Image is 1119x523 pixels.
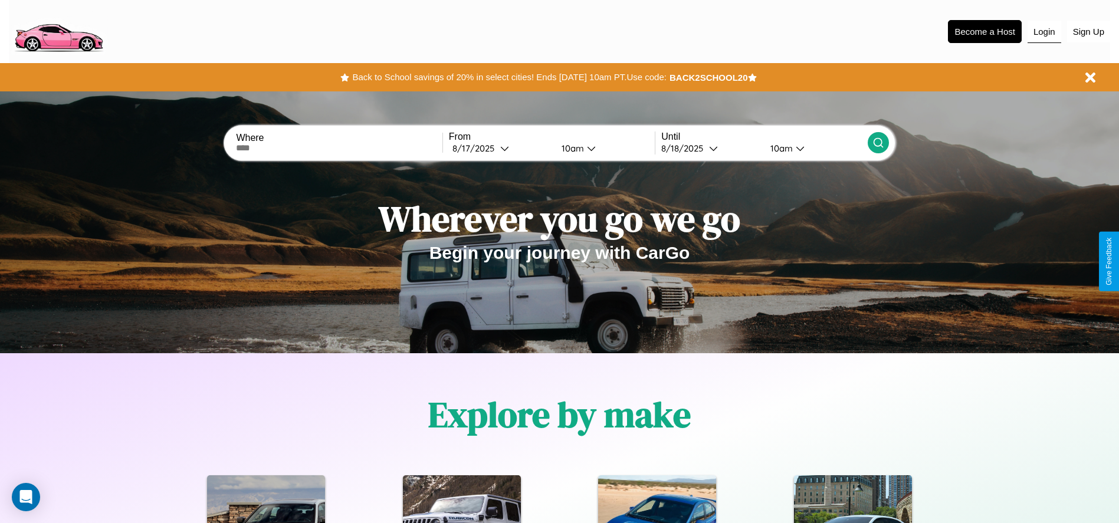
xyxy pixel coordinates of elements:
button: 10am [761,142,868,154]
div: 10am [764,143,796,154]
div: 10am [556,143,587,154]
label: Where [236,133,442,143]
div: 8 / 17 / 2025 [452,143,500,154]
button: Back to School savings of 20% in select cities! Ends [DATE] 10am PT.Use code: [349,69,669,85]
button: Sign Up [1067,21,1110,42]
div: Give Feedback [1105,238,1113,285]
button: Login [1028,21,1061,43]
label: Until [661,131,867,142]
div: 8 / 18 / 2025 [661,143,709,154]
button: 10am [552,142,655,154]
b: BACK2SCHOOL20 [670,73,748,83]
button: Become a Host [948,20,1022,43]
h1: Explore by make [428,390,691,439]
label: From [449,131,655,142]
button: 8/17/2025 [449,142,552,154]
div: Open Intercom Messenger [12,483,40,511]
img: logo [9,6,108,55]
